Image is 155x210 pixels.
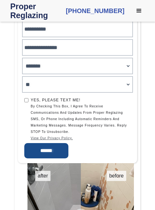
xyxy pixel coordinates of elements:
[66,6,124,15] a: [PHONE_NUMBER]
[129,1,149,20] div: menu
[10,2,61,20] a: home
[31,103,131,141] span: by checking this box, I agree to receive communications and updates from Proper Reglazing SMS, or...
[31,97,131,103] div: Yes, Please text me!
[31,135,131,141] a: view our privacy policy.
[10,2,61,20] div: Proper Reglazing
[24,98,28,102] input: Yes, Please text me!by checking this box, I agree to receive communications and updates from Prop...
